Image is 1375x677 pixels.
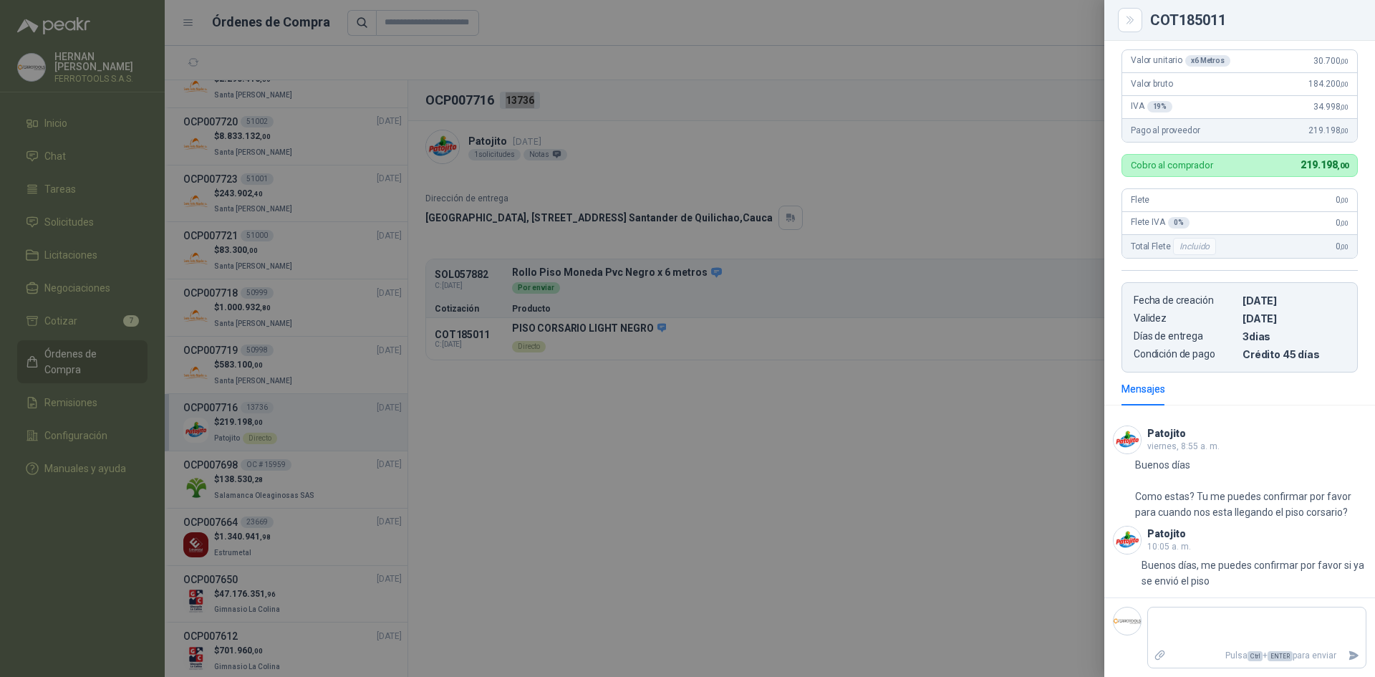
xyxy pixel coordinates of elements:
[1134,330,1237,342] p: Días de entrega
[1134,348,1237,360] p: Condición de pago
[1308,125,1349,135] span: 219.198
[1131,79,1172,89] span: Valor bruto
[1248,651,1263,661] span: Ctrl
[1131,195,1149,205] span: Flete
[1313,56,1349,66] span: 30.700
[1114,608,1141,635] img: Company Logo
[1185,55,1230,67] div: x 6 Metros
[1134,294,1237,307] p: Fecha de creación
[1131,101,1172,112] span: IVA
[1142,557,1366,589] p: Buenos días, me puedes confirmar por favor si ya se envió el piso
[1243,330,1346,342] p: 3 dias
[1340,57,1349,65] span: ,00
[1173,238,1216,255] div: Incluido
[1340,196,1349,204] span: ,00
[1243,348,1346,360] p: Crédito 45 días
[1340,219,1349,227] span: ,00
[1114,527,1141,554] img: Company Logo
[1147,542,1191,552] span: 10:05 a. m.
[1148,643,1172,668] label: Adjuntar archivos
[1336,195,1349,205] span: 0
[1243,294,1346,307] p: [DATE]
[1135,457,1366,520] p: Buenos días Como estas? Tu me puedes confirmar por favor para cuando nos esta llegando el piso co...
[1131,238,1219,255] span: Total Flete
[1336,218,1349,228] span: 0
[1131,160,1213,170] p: Cobro al comprador
[1172,643,1343,668] p: Pulsa + para enviar
[1150,13,1358,27] div: COT185011
[1121,11,1139,29] button: Close
[1147,530,1186,538] h3: Patojito
[1147,430,1186,438] h3: Patojito
[1337,161,1349,171] span: ,00
[1121,381,1165,397] div: Mensajes
[1131,55,1230,67] span: Valor unitario
[1131,217,1190,229] span: Flete IVA
[1340,103,1349,111] span: ,00
[1147,441,1220,451] span: viernes, 8:55 a. m.
[1308,79,1349,89] span: 184.200
[1131,125,1200,135] span: Pago al proveedor
[1114,426,1141,453] img: Company Logo
[1134,312,1237,325] p: Validez
[1340,127,1349,135] span: ,00
[1147,101,1173,112] div: 19 %
[1336,241,1349,251] span: 0
[1243,312,1346,325] p: [DATE]
[1301,159,1349,171] span: 219.198
[1168,217,1190,229] div: 0 %
[1340,80,1349,88] span: ,00
[1313,102,1349,112] span: 34.998
[1340,243,1349,251] span: ,00
[1268,651,1293,661] span: ENTER
[1342,643,1366,668] button: Enviar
